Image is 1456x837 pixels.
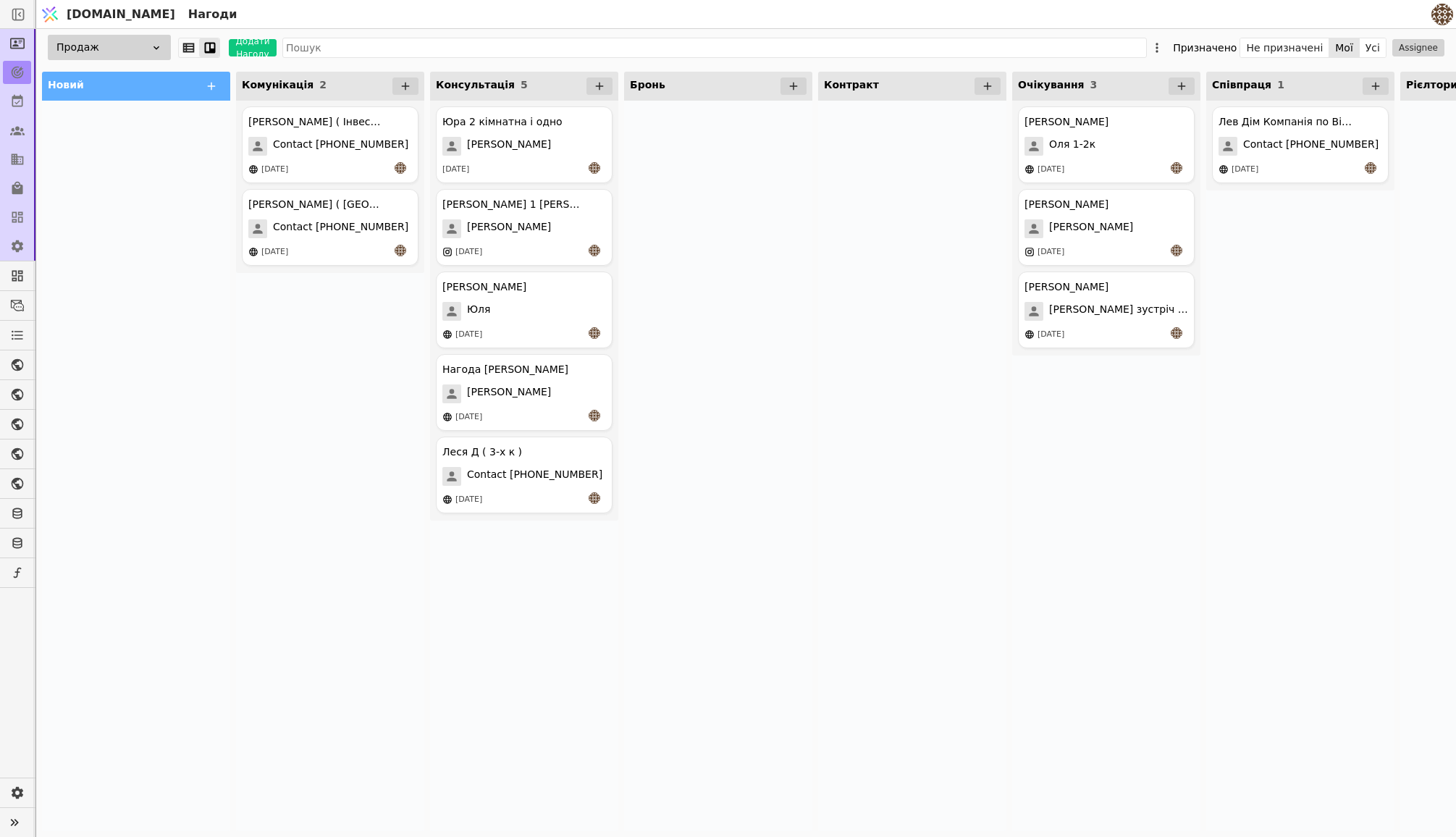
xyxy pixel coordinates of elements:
[1018,272,1195,348] div: [PERSON_NAME][PERSON_NAME] зустріч 13.08[DATE]an
[589,245,600,256] img: an
[1173,38,1237,58] div: Призначено
[455,411,482,424] div: [DATE]
[1024,164,1035,174] img: online-store.svg
[1024,197,1108,212] div: [PERSON_NAME]
[1171,162,1182,174] img: an
[261,164,288,176] div: [DATE]
[442,412,453,422] img: online-store.svg
[442,114,563,130] div: Юра 2 кімнатна і одно
[182,6,237,23] h2: Нагоди
[436,272,613,348] div: [PERSON_NAME]Юля[DATE]an
[1024,329,1035,340] img: online-store.svg
[442,164,469,176] div: [DATE]
[436,79,515,91] span: Консультація
[467,137,551,156] span: [PERSON_NAME]
[1038,329,1064,341] div: [DATE]
[48,79,84,91] span: Новий
[455,329,482,341] div: [DATE]
[1018,106,1195,183] div: [PERSON_NAME]Оля 1-2к[DATE]an
[467,467,602,486] span: Contact [PHONE_NUMBER]
[242,106,418,183] div: [PERSON_NAME] ( Інвестиція )Contact [PHONE_NUMBER][DATE]an
[1219,114,1356,130] div: Лев Дім Компанія по Вікнах
[273,219,408,238] span: Contact [PHONE_NUMBER]
[442,445,522,460] div: Леся Д ( 3-х к )
[1243,137,1379,156] span: Contact [PHONE_NUMBER]
[67,6,175,23] span: [DOMAIN_NAME]
[442,495,453,505] img: online-store.svg
[48,35,171,60] div: Продаж
[1038,164,1064,176] div: [DATE]
[467,219,551,238] span: [PERSON_NAME]
[395,162,406,174] img: an
[1212,79,1271,91] span: Співпраця
[395,245,406,256] img: an
[242,189,418,266] div: [PERSON_NAME] ( [GEOGRAPHIC_DATA] )Contact [PHONE_NUMBER][DATE]an
[220,39,277,56] a: Додати Нагоду
[589,327,600,339] img: an
[248,197,386,212] div: [PERSON_NAME] ( [GEOGRAPHIC_DATA] )
[1232,164,1258,176] div: [DATE]
[282,38,1147,58] input: Пошук
[589,492,600,504] img: an
[1360,38,1386,58] button: Усі
[589,162,600,174] img: an
[455,246,482,258] div: [DATE]
[1018,189,1195,266] div: [PERSON_NAME][PERSON_NAME][DATE]an
[36,1,182,28] a: [DOMAIN_NAME]
[1277,79,1284,91] span: 1
[1171,327,1182,339] img: an
[589,410,600,421] img: an
[1171,245,1182,256] img: an
[436,437,613,513] div: Леся Д ( 3-х к )Contact [PHONE_NUMBER][DATE]an
[1049,219,1133,238] span: [PERSON_NAME]
[436,106,613,183] div: Юра 2 кімнатна і одно[PERSON_NAME][DATE]an
[242,79,313,91] span: Комунікація
[467,384,551,403] span: [PERSON_NAME]
[1219,164,1229,174] img: online-store.svg
[1038,246,1064,258] div: [DATE]
[1392,39,1444,56] button: Assignee
[467,302,490,321] span: Юля
[1024,247,1035,257] img: instagram.svg
[1024,114,1108,130] div: [PERSON_NAME]
[442,279,526,295] div: [PERSON_NAME]
[1049,137,1095,156] span: Оля 1-2к
[1365,162,1376,174] img: an
[436,354,613,431] div: Нагода [PERSON_NAME][PERSON_NAME][DATE]an
[261,246,288,258] div: [DATE]
[319,79,327,91] span: 2
[1329,38,1360,58] button: Мої
[39,1,61,28] img: Logo
[1240,38,1329,58] button: Не призначені
[1049,302,1188,321] span: [PERSON_NAME] зустріч 13.08
[630,79,665,91] span: Бронь
[442,247,453,257] img: instagram.svg
[229,39,277,56] button: Додати Нагоду
[248,164,258,174] img: online-store.svg
[455,494,482,506] div: [DATE]
[521,79,528,91] span: 5
[442,362,568,377] div: Нагода [PERSON_NAME]
[442,197,580,212] div: [PERSON_NAME] 1 [PERSON_NAME]
[1090,79,1098,91] span: 3
[442,329,453,340] img: online-store.svg
[436,189,613,266] div: [PERSON_NAME] 1 [PERSON_NAME][PERSON_NAME][DATE]an
[1024,279,1108,295] div: [PERSON_NAME]
[273,137,408,156] span: Contact [PHONE_NUMBER]
[1431,4,1453,25] img: 4183bec8f641d0a1985368f79f6ed469
[248,247,258,257] img: online-store.svg
[1018,79,1085,91] span: Очікування
[248,114,386,130] div: [PERSON_NAME] ( Інвестиція )
[824,79,879,91] span: Контракт
[1212,106,1389,183] div: Лев Дім Компанія по ВікнахContact [PHONE_NUMBER][DATE]an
